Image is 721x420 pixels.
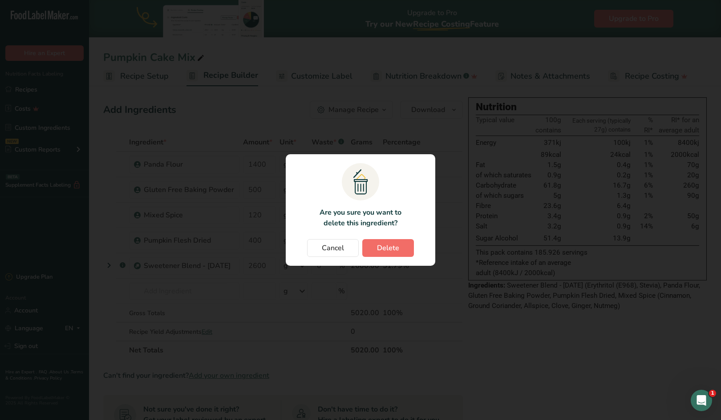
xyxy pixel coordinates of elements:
button: Cancel [307,239,359,257]
iframe: Intercom live chat [691,390,712,411]
p: Are you sure you want to delete this ingredient? [314,207,406,228]
span: Cancel [322,243,344,253]
span: Delete [377,243,399,253]
button: Delete [362,239,414,257]
span: 1 [709,390,716,397]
